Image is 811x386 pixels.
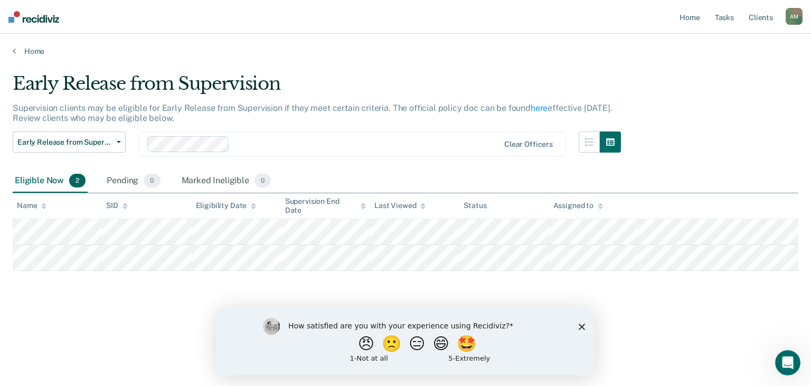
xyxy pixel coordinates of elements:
[254,174,271,187] span: 0
[13,170,88,193] div: Eligible Now2
[775,350,800,375] iframe: Intercom live chat
[8,11,59,23] img: Recidiviz
[13,46,798,56] a: Home
[180,170,274,193] div: Marked Ineligible0
[531,103,548,113] a: here
[374,201,426,210] div: Last Viewed
[105,170,162,193] div: Pending0
[464,201,486,210] div: Status
[553,201,603,210] div: Assigned to
[17,138,112,147] span: Early Release from Supervision
[196,201,257,210] div: Eligibility Date
[69,174,86,187] span: 2
[13,103,612,123] p: Supervision clients may be eligible for Early Release from Supervision if they meet certain crite...
[13,131,126,153] button: Early Release from Supervision
[106,201,128,210] div: SID
[216,307,595,375] iframe: Survey by Kim from Recidiviz
[13,73,621,103] div: Early Release from Supervision
[786,8,803,25] div: A M
[786,8,803,25] button: AM
[144,174,160,187] span: 0
[285,197,366,215] div: Supervision End Date
[504,140,553,149] div: Clear officers
[17,201,46,210] div: Name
